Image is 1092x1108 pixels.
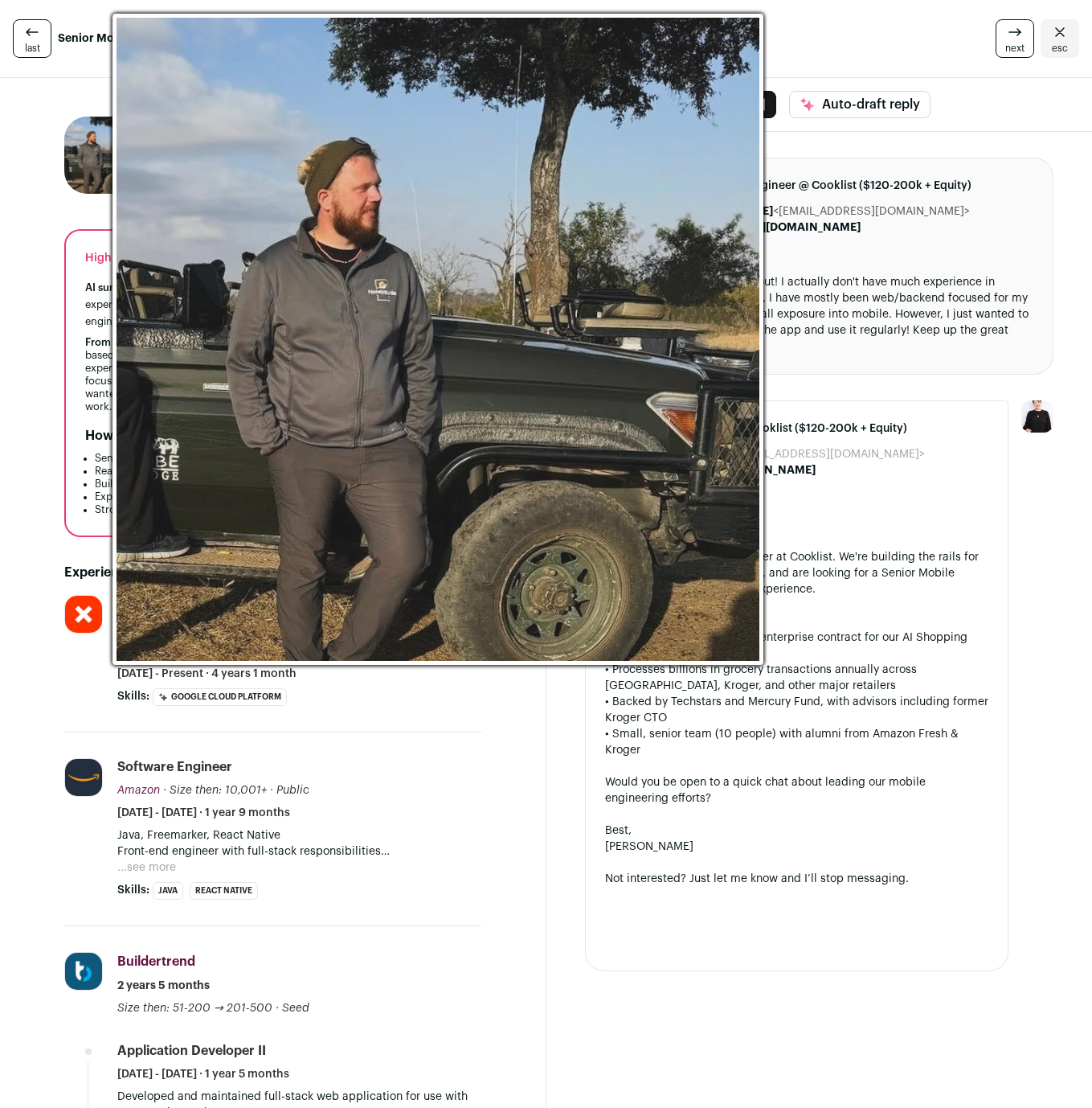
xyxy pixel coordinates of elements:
[95,452,460,465] li: Senior Engineer at onXmaps, consumer mobile app
[605,662,989,694] div: • Processes billions in grocery transactions annually across [GEOGRAPHIC_DATA], Kroger, and other...
[95,478,460,490] li: Built real-time features for millions of users
[117,758,232,776] div: Software Engineer
[681,203,970,220] dd: <[EMAIL_ADDRESS][DOMAIN_NAME]>
[13,19,51,58] a: last
[163,785,267,796] span: · Size then: 10,001+
[153,882,183,900] li: Java
[112,14,763,665] img: 5b929d9dbc504e63f2c29e445cf0152897c6c5526fc688ea4d9b4b2e1db092ea.jpg
[58,31,219,47] strong: Senior Mobile Engineer: 1 of 3
[85,336,460,413] div: Not a mobile engineer, but thought he was worth a review based on their response: Thanks for reac...
[1005,42,1025,55] span: next
[64,563,481,582] h2: Experience
[117,882,149,898] span: Skills:
[1052,42,1068,55] span: esc
[605,839,989,855] div: [PERSON_NAME]
[117,827,481,860] p: Java, Freemarker, React Native Front-end engineer with full-stack responsibilities
[95,503,460,516] li: Strong full-stack background with frontend focus
[85,250,165,266] div: Highlights
[117,1042,266,1060] div: Application Developer II
[95,490,460,503] li: Experience at growth-stage startups (onXmaps)
[117,978,210,994] span: 2 years 5 months
[117,955,195,968] span: Buildertrend
[1021,400,1053,433] img: 9240684-medium_jpg
[605,630,989,662] div: • Just landed a million-dollar enterprise contract for our AI Shopping Assistant
[85,279,460,330] div: Senior Software Engineer at onX Maps with strong full-stack expertise and notable experience at A...
[117,805,290,821] span: [DATE] - [DATE] · 1 year 9 months
[190,882,258,900] li: React Native
[65,953,102,990] img: 8872fe00ca125927d1a51a7e2cf08e3041397fa1b4690df71d4a464f3b91c384.jpg
[85,282,147,293] span: AI summary:
[25,42,40,55] span: last
[153,688,287,706] li: Google Cloud Platform
[117,1066,289,1082] span: [DATE] - [DATE] · 1 year 5 months
[605,823,989,839] div: Best,
[85,426,160,445] h2: How they fit
[789,91,930,118] button: Auto-draft reply
[276,1000,279,1016] span: ·
[650,178,1034,194] span: Re: Senior Mobile Engineer @ Cooklist ($120-200k + Equity)
[605,517,989,533] div: Hi [PERSON_NAME],
[1041,19,1079,58] a: Close
[605,549,989,597] div: I'm [PERSON_NAME], cofounder at Cooklist. We're building the rails for AI-powered grocery shoppin...
[117,785,160,796] span: Amazon
[605,871,989,887] div: Not interested? Just let me know and I’ll stop messaging.
[270,782,273,798] span: ·
[95,465,460,478] li: React Native experience at Amazon scale
[636,446,925,462] dd: <[EMAIL_ADDRESS][DOMAIN_NAME]>
[605,421,989,437] span: Senior Mobile Engineer @ Cooklist ($120-200k + Equity)
[117,666,297,682] span: [DATE] - Present · 4 years 1 month
[605,774,989,806] div: Would you be open to a quick chat about leading our mobile engineering efforts?
[117,688,149,704] span: Skills:
[276,785,309,796] span: Public
[605,614,989,630] div: Quick highlights:
[996,19,1034,58] a: next
[282,1003,309,1014] span: Seed
[605,694,989,726] div: • Backed by Techstars and Mercury Fund, with advisors including former Kroger CTO
[605,726,989,758] div: • Small, senior team (10 people) with alumni from Amazon Fresh & Kroger
[65,759,102,796] img: e36df5e125c6fb2c61edd5a0d3955424ed50ce57e60c515fc8d516ef803e31c7.jpg
[117,1003,272,1014] span: Size then: 51-200 → 201-500
[64,117,141,194] img: 5b929d9dbc504e63f2c29e445cf0152897c6c5526fc688ea4d9b4b2e1db092ea.jpg
[117,860,176,876] button: ...see more
[65,596,102,633] img: 74a301fdb41dd7c2b55be7b92baa2092fc49b20b6358fcb28a1d3ede021c6459.jpg
[650,274,1034,355] div: Thanks for reaching out! I actually don't have much experience in [GEOGRAPHIC_DATA], I have mostl...
[85,337,166,347] span: From your CSM:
